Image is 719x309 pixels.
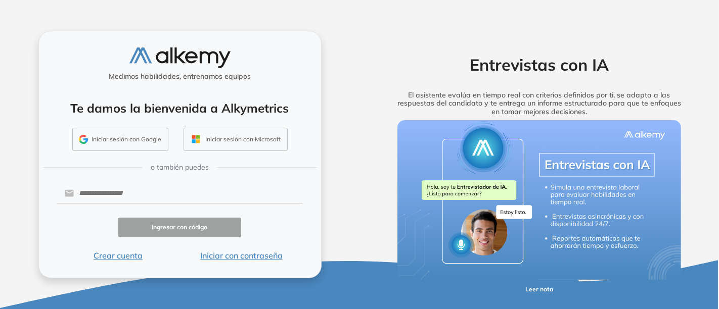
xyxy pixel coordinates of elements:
button: Iniciar sesión con Microsoft [184,128,288,151]
button: Crear cuenta [57,249,180,262]
button: Iniciar con contraseña [179,249,303,262]
h5: El asistente evalúa en tiempo real con criterios definidos por ti, se adapta a las respuestas del... [382,91,697,116]
button: Leer nota [500,280,579,299]
h4: Te damos la bienvenida a Alkymetrics [52,101,308,116]
img: OUTLOOK_ICON [190,133,202,145]
button: Iniciar sesión con Google [72,128,168,151]
img: GMAIL_ICON [79,135,88,144]
img: logo-alkemy [129,47,231,68]
button: Ingresar con código [118,218,242,237]
span: o también puedes [151,162,209,173]
h5: Medimos habilidades, entrenamos equipos [43,72,317,81]
img: img-more-info [397,120,682,280]
h2: Entrevistas con IA [382,55,697,74]
iframe: Chat Widget [537,192,719,309]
